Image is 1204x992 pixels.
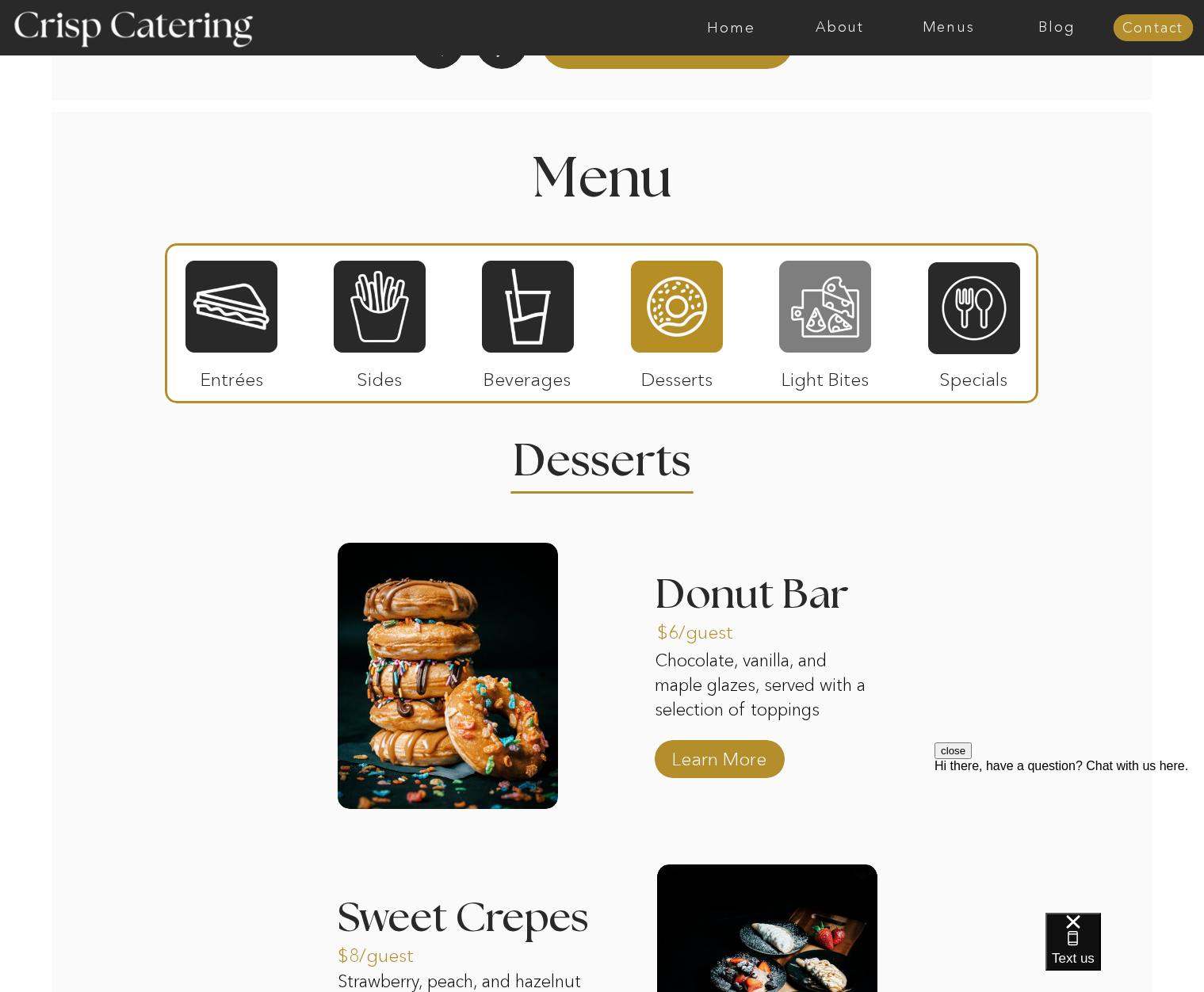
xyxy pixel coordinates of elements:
[535,13,802,69] a: Get a Free Quote [DATE]
[935,742,1204,933] iframe: podium webchat widget prompt
[475,353,580,399] p: Beverages
[338,898,629,939] h3: Sweet Crepes
[677,20,785,36] a: Home
[625,353,730,399] p: Desserts
[1003,20,1111,36] a: Blog
[499,439,705,470] h2: Desserts
[179,353,285,399] p: Entrées
[773,353,878,399] p: Light Bites
[382,152,823,199] h1: Menu
[921,353,1026,399] p: Specials
[657,605,763,651] a: $6/guest
[327,353,432,399] p: Sides
[667,732,772,778] a: Learn More
[1045,913,1204,992] iframe: podium webchat widget bubble
[655,574,943,628] h3: Donut Bar
[785,20,894,36] a: About
[338,929,443,975] a: $8/guest
[1113,21,1193,36] a: Contact
[894,20,1003,36] a: Menus
[655,649,875,725] p: Chocolate, vanilla, and maple glazes, served with a selection of toppings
